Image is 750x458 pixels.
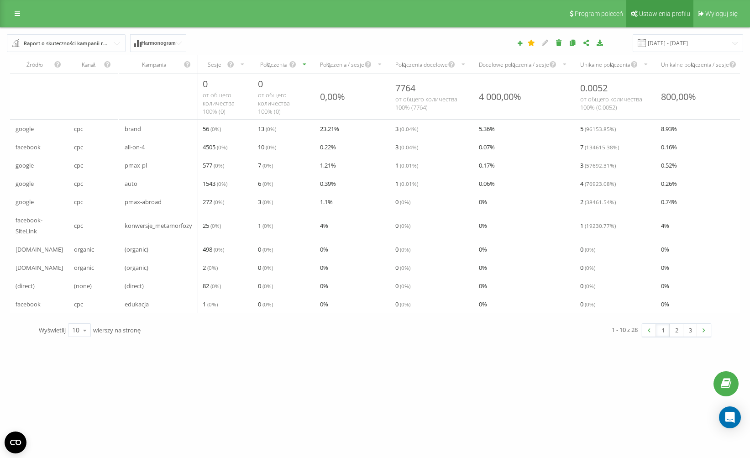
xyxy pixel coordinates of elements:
[683,324,697,337] a: 3
[320,160,336,171] span: 1.21 %
[661,262,669,273] span: 0 %
[585,198,616,205] span: ( 38461.54 %)
[16,61,54,68] div: Źródło
[24,38,110,48] div: Raport o skuteczności kampanii reklamowych
[262,162,273,169] span: ( 0 %)
[705,10,738,17] span: Wyloguj się
[258,123,276,134] span: 13
[395,82,415,94] span: 7764
[207,300,218,308] span: ( 0 %)
[479,123,495,134] span: 5.36 %
[258,299,273,310] span: 0
[585,125,616,132] span: ( 96153.85 %)
[395,61,447,68] div: Połączenia docelowe
[203,123,221,134] span: 56
[125,244,148,255] span: (organic)
[661,280,669,291] span: 0 %
[203,78,208,90] span: 0
[541,39,549,46] i: Edytuj raportu
[262,246,273,253] span: ( 0 %)
[580,244,595,255] span: 0
[395,280,410,291] span: 0
[400,222,410,229] span: ( 0 %)
[203,280,221,291] span: 82
[125,160,147,171] span: pmax-pl
[203,178,227,189] span: 1543
[479,299,487,310] span: 0 %
[217,180,227,187] span: ( 0 %)
[656,324,670,337] a: 1
[585,246,595,253] span: ( 0 %)
[258,78,263,90] span: 0
[320,262,328,273] span: 0 %
[320,61,364,68] div: Połączenia / sesje
[262,300,273,308] span: ( 0 %)
[585,222,616,229] span: ( 19230.77 %)
[479,280,487,291] span: 0 %
[39,326,66,334] span: Wyświetlij
[16,262,63,273] span: [DOMAIN_NAME]
[125,178,137,189] span: auto
[5,432,26,453] button: Open CMP widget
[203,244,224,255] span: 498
[395,178,418,189] span: 1
[395,262,410,273] span: 0
[585,300,595,308] span: ( 0 %)
[214,246,224,253] span: ( 0 %)
[125,299,149,310] span: edukacja
[395,220,410,231] span: 0
[16,215,63,237] span: facebook-SiteLink
[400,282,410,290] span: ( 0 %)
[395,299,410,310] span: 0
[320,90,345,103] div: 0,00%
[661,142,677,153] span: 0.16 %
[661,90,696,103] div: 800,00%
[258,178,273,189] span: 6
[210,222,221,229] span: ( 0 %)
[16,196,34,207] span: google
[580,220,616,231] span: 1
[262,264,273,271] span: ( 0 %)
[74,61,104,68] div: Kanał.
[258,244,273,255] span: 0
[528,39,535,46] i: Ten raport zostanie załadowany jako pierwszy po otwarciu Analytics. Możesz ustawić dowolny inny r...
[400,300,410,308] span: ( 0 %)
[16,142,41,153] span: facebook
[74,299,83,310] span: cpc
[266,125,276,132] span: ( 0 %)
[258,142,276,153] span: 10
[719,406,741,428] div: Open Intercom Messenger
[16,280,35,291] span: (direct)
[585,282,595,290] span: ( 0 %)
[320,244,328,255] span: 0 %
[74,123,83,134] span: cpc
[400,180,418,187] span: ( 0.01 %)
[639,10,690,17] span: Ustawienia profilu
[555,39,563,46] i: Usuń raport
[395,95,457,111] span: от общего количества 100% ( 7764 )
[203,196,224,207] span: 272
[74,244,94,255] span: organic
[125,220,192,231] span: konwersje_metamorfozy
[258,220,273,231] span: 1
[395,160,418,171] span: 1
[400,143,418,151] span: ( 0.04 %)
[661,123,677,134] span: 8.93 %
[479,61,549,68] div: Docelowe połączenia / sesje
[661,244,669,255] span: 0 %
[596,39,604,46] i: Pobierz raport
[320,196,333,207] span: 1.1 %
[125,61,184,68] div: Kampania
[16,123,34,134] span: google
[262,180,273,187] span: ( 0 %)
[580,196,616,207] span: 2
[580,123,616,134] span: 5
[16,244,63,255] span: [DOMAIN_NAME]
[258,280,273,291] span: 0
[479,196,487,207] span: 0 %
[72,326,79,335] div: 10
[16,178,34,189] span: google
[93,326,141,334] span: wierszy na stronę
[74,142,83,153] span: cpc
[74,160,83,171] span: cpc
